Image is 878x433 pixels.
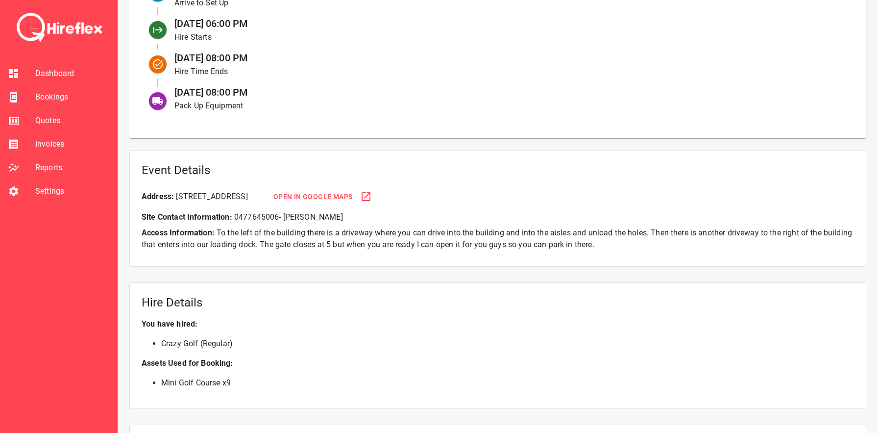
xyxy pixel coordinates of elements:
span: [DATE] 08:00 PM [174,86,248,98]
p: You have hired: [142,318,854,330]
span: [DATE] 08:00 PM [174,52,248,64]
span: Settings [35,185,109,197]
div: [STREET_ADDRESS] [142,191,248,203]
p: Pack Up Equipment [174,100,839,112]
span: [DATE] 06:00 PM [174,18,248,29]
span: Bookings [35,91,109,103]
p: Hire Starts [174,31,839,43]
b: Site Contact Information: [142,212,232,222]
li: Mini Golf Course x 9 [161,377,854,389]
b: Access Information: [142,228,215,237]
span: Open in Google Maps [273,191,353,203]
p: Assets Used for Booking: [142,357,854,369]
p: To the left of the building there is a driveway where you can drive into the building and into th... [142,227,854,251]
p: Hire Time Ends [174,66,839,77]
h5: Event Details [142,162,854,178]
h5: Hire Details [142,295,854,310]
b: Address: [142,192,174,201]
span: Quotes [35,115,109,127]
span: Reports [35,162,109,174]
li: Crazy Golf (Regular) [161,338,854,350]
span: Invoices [35,138,109,150]
p: 0477645006- [PERSON_NAME] [142,211,854,223]
span: Dashboard [35,68,109,79]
